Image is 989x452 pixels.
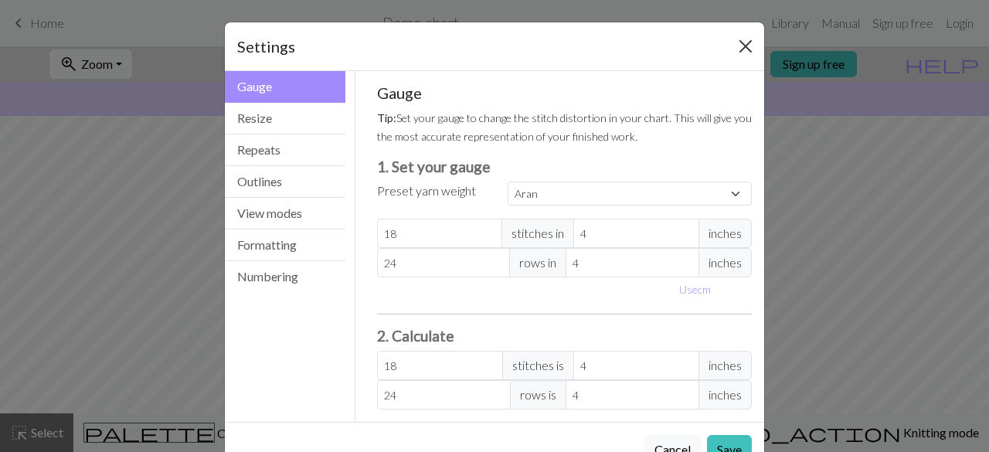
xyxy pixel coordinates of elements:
[672,277,718,301] button: Usecm
[377,327,753,345] h3: 2. Calculate
[502,351,574,380] span: stitches is
[225,261,345,292] button: Numbering
[510,380,566,410] span: rows is
[698,219,752,248] span: inches
[225,103,345,134] button: Resize
[377,111,396,124] strong: Tip:
[377,158,753,175] h3: 1. Set your gauge
[225,166,345,198] button: Outlines
[237,35,295,58] h5: Settings
[509,248,566,277] span: rows in
[698,380,752,410] span: inches
[225,71,345,103] button: Gauge
[225,229,345,261] button: Formatting
[698,248,752,277] span: inches
[377,111,752,143] small: Set your gauge to change the stitch distortion in your chart. This will give you the most accurat...
[698,351,752,380] span: inches
[733,34,758,59] button: Close
[377,83,753,102] h5: Gauge
[225,198,345,229] button: View modes
[377,182,476,200] label: Preset yarn weight
[225,134,345,166] button: Repeats
[501,219,574,248] span: stitches in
